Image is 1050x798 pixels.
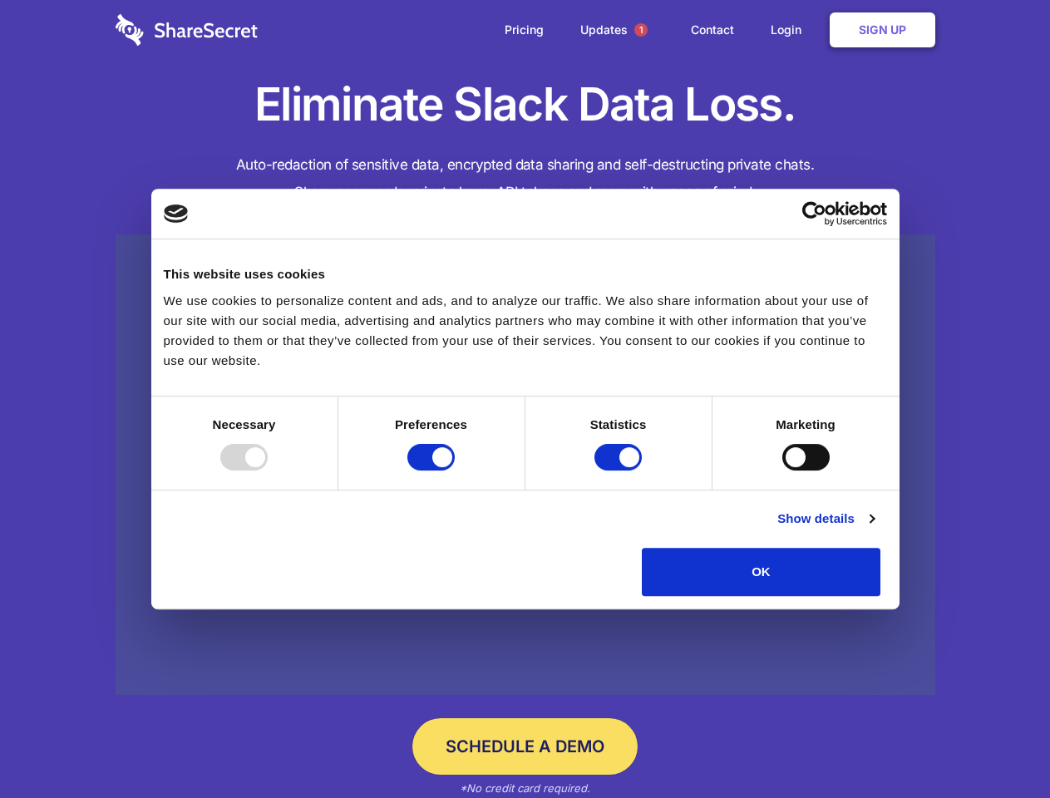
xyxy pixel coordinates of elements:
a: Usercentrics Cookiebot - opens in a new window [742,201,887,226]
strong: Marketing [776,417,836,431]
strong: Necessary [213,417,276,431]
h1: Eliminate Slack Data Loss. [116,75,935,135]
a: Show details [777,509,874,529]
a: Login [754,4,826,56]
a: Pricing [488,4,560,56]
strong: Preferences [395,417,467,431]
strong: Statistics [590,417,647,431]
em: *No credit card required. [460,781,590,795]
img: logo-wordmark-white-trans-d4663122ce5f474addd5e946df7df03e33cb6a1c49d2221995e7729f52c070b2.svg [116,14,258,46]
img: logo [164,204,189,223]
div: This website uses cookies [164,264,887,284]
div: We use cookies to personalize content and ads, and to analyze our traffic. We also share informat... [164,291,887,371]
a: Sign Up [830,12,935,47]
h4: Auto-redaction of sensitive data, encrypted data sharing and self-destructing private chats. Shar... [116,151,935,206]
button: OK [642,548,880,596]
a: Contact [674,4,751,56]
a: Wistia video thumbnail [116,234,935,696]
span: 1 [634,23,648,37]
a: Schedule a Demo [412,718,638,775]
